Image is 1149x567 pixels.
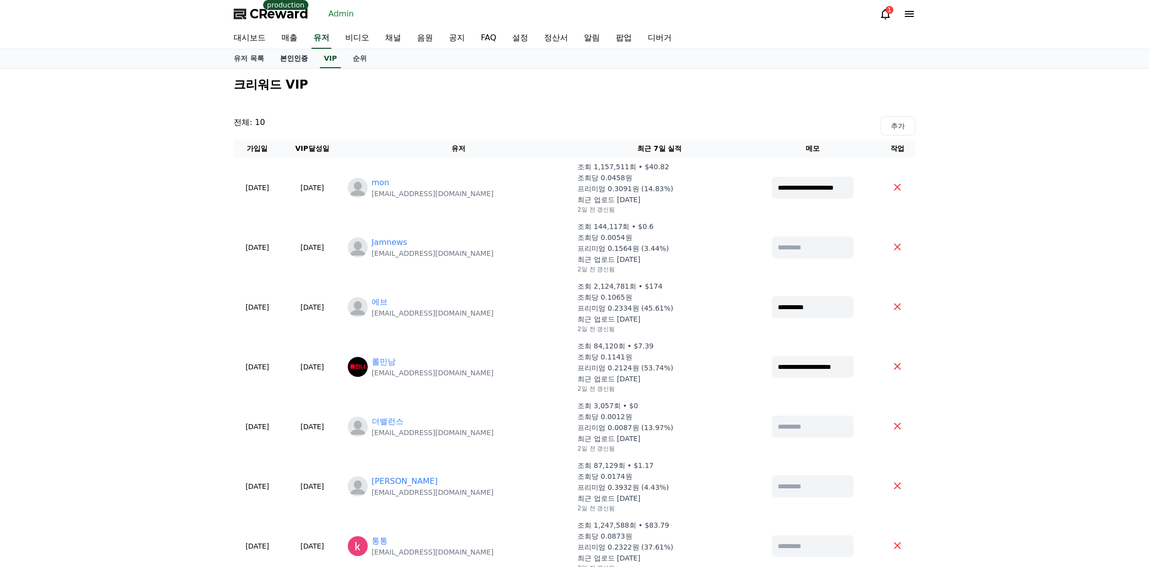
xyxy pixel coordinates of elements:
td: [DATE] [234,218,281,277]
a: 알림 [576,28,608,49]
p: [EMAIL_ADDRESS][DOMAIN_NAME] [372,547,494,557]
a: 본인인증 [272,49,316,68]
a: 비디오 [337,28,377,49]
a: Home [3,316,66,340]
p: [EMAIL_ADDRESS][DOMAIN_NAME] [372,308,494,318]
span: Home [25,331,43,339]
td: [DATE] [281,158,344,218]
a: FAQ [473,28,504,49]
p: 조회당 0.0054원 [577,232,632,242]
td: [DATE] [281,397,344,456]
a: 정산서 [536,28,576,49]
p: 2일 전 갱신됨 [577,265,615,273]
a: Settings [129,316,191,340]
th: 유저 [344,139,574,158]
p: 최근 업로드 [DATE] [577,314,640,324]
p: 최근 업로드 [DATE] [577,374,640,384]
p: [EMAIL_ADDRESS][DOMAIN_NAME] [372,248,494,258]
p: 조회 87,129회 • $1.17 [577,460,654,470]
a: 유저 [311,28,331,49]
p: 최근 업로드 [DATE] [577,553,640,563]
td: [DATE] [281,277,344,337]
a: 설정 [504,28,536,49]
button: 추가 [880,116,915,135]
img: https://cdn.creward.net/profile/user/profile_blank.webp [348,417,368,437]
a: 채널 [377,28,409,49]
p: 조회 144,117회 • $0.6 [577,222,654,231]
a: Messages [66,316,129,340]
p: 최근 업로드 [DATE] [577,254,640,264]
p: 프리미엄 0.1564원 (3.44%) [577,243,669,253]
a: 에브 [372,296,388,308]
p: 프리미엄 0.3091원 (14.83%) [577,184,673,194]
span: Settings [147,331,172,339]
a: 팝업 [608,28,640,49]
p: 2일 전 갱신됨 [577,385,615,393]
p: 2일 전 갱신됨 [577,445,615,453]
p: 프리미엄 0.2124원 (53.74%) [577,363,673,373]
p: [EMAIL_ADDRESS][DOMAIN_NAME] [372,487,494,497]
a: 디버거 [640,28,680,49]
p: 조회당 0.0458원 [577,173,632,183]
span: CReward [250,6,308,22]
a: 공지 [441,28,473,49]
a: 대시보드 [226,28,274,49]
p: [EMAIL_ADDRESS][DOMAIN_NAME] [372,368,494,378]
p: 조회 3,057회 • $0 [577,401,638,411]
p: 최근 업로드 [DATE] [577,493,640,503]
p: 조회당 0.1065원 [577,292,632,302]
img: https://lh3.googleusercontent.com/a/ACg8ocIRkcOePDkb8G556KPr_g5gDUzm96TACHS6QOMRMdmg6EqxY2Y=s96-c [348,357,368,377]
a: 더밸런스 [372,416,404,428]
td: [DATE] [234,277,281,337]
p: 조회당 0.0012원 [577,412,632,422]
p: 조회 1,157,511회 • $40.82 [577,162,669,172]
p: 2일 전 갱신됨 [577,206,615,214]
p: 프리미엄 0.2334원 (45.61%) [577,303,673,313]
a: mon [372,177,390,189]
img: profile_blank.webp [348,178,368,198]
a: 순위 [345,49,375,68]
p: 조회 84,120회 • $7.39 [577,341,654,351]
td: [DATE] [281,337,344,397]
p: 최근 업로드 [DATE] [577,434,640,444]
p: 2일 전 갱신됨 [577,504,615,512]
th: VIP달성일 [281,139,344,158]
p: 조회 1,247,588회 • $83.79 [577,520,669,530]
p: 프리미엄 0.2322원 (37.61%) [577,542,673,552]
p: 조회당 0.0174원 [577,471,632,481]
a: 통통 [372,535,388,547]
th: 최근 7일 실적 [574,139,745,158]
a: [PERSON_NAME] [372,475,438,487]
p: 최근 업로드 [DATE] [577,195,640,205]
p: 조회당 0.1141원 [577,352,632,362]
a: VIP [320,49,341,68]
p: [EMAIL_ADDRESS][DOMAIN_NAME] [372,189,494,199]
a: CReward [234,6,308,22]
p: [EMAIL_ADDRESS][DOMAIN_NAME] [372,428,494,438]
img: https://cdn.creward.net/profile/user/profile_blank.webp [348,297,368,317]
p: 2일 전 갱신됨 [577,325,615,333]
img: profile_blank.webp [348,476,368,496]
p: 조회당 0.0873원 [577,531,632,541]
h2: 크리워드 VIP [234,77,915,93]
th: 작업 [879,139,915,158]
p: 프리미엄 0.3932원 (4.43%) [577,482,669,492]
td: [DATE] [281,218,344,277]
p: 프리미엄 0.0087원 (13.97%) [577,423,673,433]
p: 전체: 10 [234,116,265,135]
a: 매출 [274,28,305,49]
td: [DATE] [234,456,281,516]
th: 가입일 [234,139,281,158]
div: 1 [885,6,893,14]
a: 1 [879,8,891,20]
a: Jamnews [372,236,408,248]
a: 유저 목록 [226,49,272,68]
td: [DATE] [234,397,281,456]
td: [DATE] [281,456,344,516]
p: 조회 2,124,781회 • $174 [577,281,663,291]
th: 메모 [745,139,879,158]
td: [DATE] [234,337,281,397]
a: 롤민남 [372,356,396,368]
td: [DATE] [234,158,281,218]
img: profile_blank.webp [348,237,368,257]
